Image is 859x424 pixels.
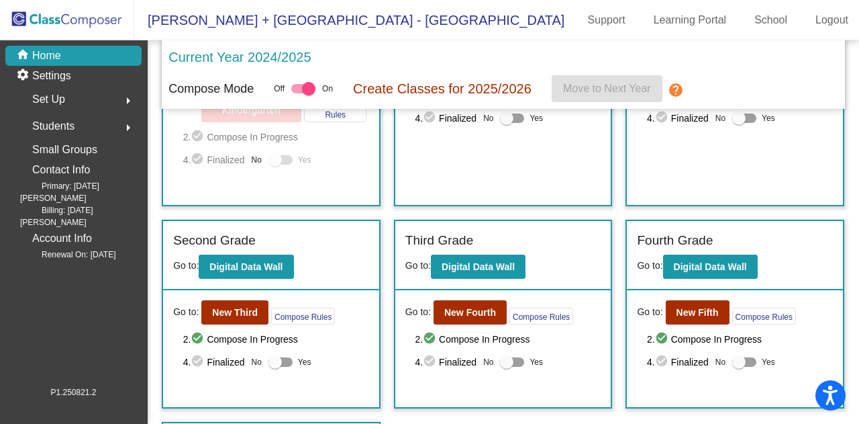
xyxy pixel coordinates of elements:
[637,260,662,271] span: Go to:
[483,112,493,124] span: No
[20,180,142,204] span: Primary: [DATE][PERSON_NAME]
[647,354,709,370] span: 4. Finalized
[191,129,207,145] mat-icon: check_circle
[762,110,775,126] span: Yes
[668,82,684,98] mat-icon: help
[666,300,729,325] button: New Fifth
[647,110,709,126] span: 4. Finalized
[423,331,439,347] mat-icon: check_circle
[173,260,199,271] span: Go to:
[120,93,136,109] mat-icon: arrow_right
[16,68,32,84] mat-icon: settings
[552,75,662,102] button: Move to Next Year
[191,354,207,370] mat-icon: check_circle
[744,9,798,31] a: School
[274,83,285,95] span: Off
[134,9,564,31] span: [PERSON_NAME] + [GEOGRAPHIC_DATA] - [GEOGRAPHIC_DATA]
[173,305,199,319] span: Go to:
[442,261,515,272] b: Digital Data Wall
[32,68,71,84] p: Settings
[577,9,636,31] a: Support
[415,110,476,126] span: 4. Finalized
[32,229,92,248] p: Account Info
[529,110,543,126] span: Yes
[32,140,97,159] p: Small Groups
[212,307,258,318] b: New Third
[168,47,311,67] p: Current Year 2024/2025
[423,354,439,370] mat-icon: check_circle
[271,308,335,325] button: Compose Rules
[252,154,262,166] span: No
[637,231,713,251] label: Fourth Grade
[405,305,431,319] span: Go to:
[32,48,61,64] p: Home
[16,48,32,64] mat-icon: home
[655,110,671,126] mat-icon: check_circle
[201,300,268,325] button: New Third
[32,90,65,109] span: Set Up
[483,356,493,368] span: No
[444,307,496,318] b: New Fourth
[209,261,283,272] b: Digital Data Wall
[647,331,833,347] span: 2. Compose In Progress
[405,260,431,271] span: Go to:
[183,152,245,168] span: 4. Finalized
[322,83,333,95] span: On
[434,300,507,325] button: New Fourth
[353,79,532,99] p: Create Classes for 2025/2026
[298,152,311,168] span: Yes
[637,305,662,319] span: Go to:
[423,110,439,126] mat-icon: check_circle
[415,354,476,370] span: 4. Finalized
[191,331,207,347] mat-icon: check_circle
[183,354,245,370] span: 4. Finalized
[529,354,543,370] span: Yes
[298,354,311,370] span: Yes
[252,356,262,368] span: No
[183,129,369,145] span: 2. Compose In Progress
[663,255,758,279] button: Digital Data Wall
[20,204,142,228] span: Billing: [DATE][PERSON_NAME]
[191,152,207,168] mat-icon: check_circle
[32,161,90,179] p: Contact Info
[199,255,293,279] button: Digital Data Wall
[168,80,254,98] p: Compose Mode
[120,120,136,136] mat-icon: arrow_right
[431,255,525,279] button: Digital Data Wall
[509,308,573,325] button: Compose Rules
[563,83,651,94] span: Move to Next Year
[715,112,725,124] span: No
[643,9,738,31] a: Learning Portal
[173,231,256,251] label: Second Grade
[32,117,74,136] span: Students
[415,331,601,347] span: 2. Compose In Progress
[20,249,115,261] span: Renewal On: [DATE]
[674,261,747,272] b: Digital Data Wall
[405,231,473,251] label: Third Grade
[805,9,859,31] a: Logout
[183,331,369,347] span: 2. Compose In Progress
